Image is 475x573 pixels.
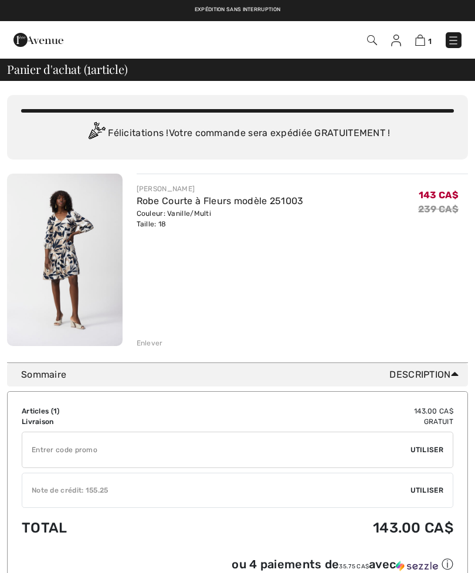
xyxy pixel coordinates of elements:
span: | [250,6,251,14]
a: 1 [415,33,432,47]
td: 143.00 CA$ [178,406,453,416]
s: 239 CA$ [418,204,459,215]
td: Livraison [22,416,178,427]
img: Menu [447,35,459,46]
a: Robe Courte à Fleurs modèle 251003 [137,195,304,206]
img: Robe Courte à Fleurs modèle 251003 [7,174,123,346]
span: Description [389,368,463,382]
div: ou 4 paiements de avec [232,557,453,572]
img: Mes infos [391,35,401,46]
div: [PERSON_NAME] [137,184,304,194]
span: 1 [428,37,432,46]
input: Code promo [22,432,410,467]
img: Sezzle [396,561,438,571]
img: Panier d'achat [415,35,425,46]
img: Congratulation2.svg [84,122,108,145]
div: Note de crédit: 155.25 [22,485,410,496]
span: 35.75 CA$ [339,563,369,570]
span: 1 [53,407,57,415]
a: 1ère Avenue [13,33,63,45]
td: Gratuit [178,416,453,427]
div: Enlever [137,338,163,348]
span: Utiliser [410,485,443,496]
span: 143 CA$ [419,189,459,201]
img: Recherche [367,35,377,45]
td: 143.00 CA$ [178,508,453,548]
img: 1ère Avenue [13,28,63,52]
div: Couleur: Vanille/Multi Taille: 18 [137,208,304,229]
span: Utiliser [410,445,443,455]
div: Sommaire [21,368,463,382]
td: Total [22,508,178,548]
span: Panier d'achat ( article) [7,63,128,75]
td: Articles ( ) [22,406,178,416]
span: 1 [87,60,91,76]
a: Livraison gratuite dès 99$ [165,6,243,14]
a: Retours gratuits [258,6,310,14]
div: Félicitations ! Votre commande sera expédiée GRATUITEMENT ! [21,122,454,145]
